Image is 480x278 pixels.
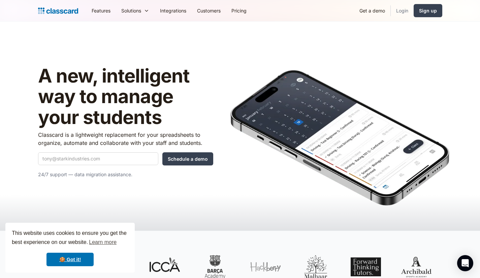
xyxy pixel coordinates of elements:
[391,3,414,18] a: Login
[192,3,226,18] a: Customers
[226,3,252,18] a: Pricing
[38,66,213,128] h1: A new, intelligent way to manage your students
[354,3,390,18] a: Get a demo
[5,223,135,273] div: cookieconsent
[38,152,213,165] form: Quick Demo Form
[12,229,128,247] span: This website uses cookies to ensure you get the best experience on our website.
[38,6,78,16] a: Logo
[121,7,141,14] div: Solutions
[88,237,118,247] a: learn more about cookies
[38,152,158,165] input: tony@starkindustries.com
[46,253,94,266] a: dismiss cookie message
[419,7,437,14] div: Sign up
[116,3,155,18] div: Solutions
[86,3,116,18] a: Features
[38,131,213,147] p: Classcard is a lightweight replacement for your spreadsheets to organize, automate and collaborat...
[414,4,442,17] a: Sign up
[155,3,192,18] a: Integrations
[457,255,473,271] div: Open Intercom Messenger
[162,152,213,165] input: Schedule a demo
[38,171,213,179] p: 24/7 support — data migration assistance.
